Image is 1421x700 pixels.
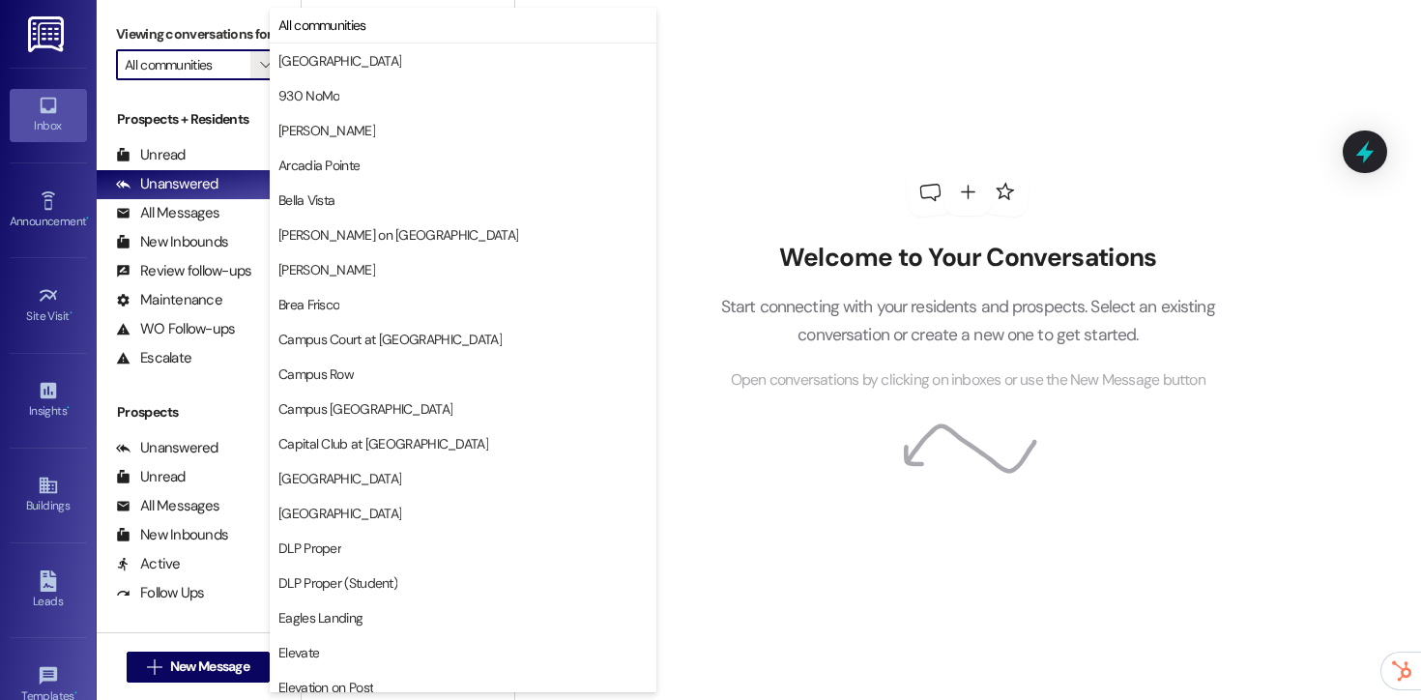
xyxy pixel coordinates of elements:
div: WO Follow-ups [116,319,235,339]
div: Active [116,554,181,574]
div: Prospects [97,402,301,423]
span: DLP Proper [278,539,341,558]
input: All communities [125,49,250,80]
span: [GEOGRAPHIC_DATA] [278,51,401,71]
p: Start connecting with your residents and prospects. Select an existing conversation or create a n... [691,293,1244,348]
a: Buildings [10,469,87,521]
div: Unanswered [116,438,218,458]
span: New Message [170,656,249,677]
span: Bella Vista [278,190,334,210]
span: Brea Frisco [278,295,339,314]
span: [PERSON_NAME] [278,121,375,140]
h2: Welcome to Your Conversations [691,243,1244,274]
span: Elevation on Post [278,678,373,697]
span: • [86,212,89,225]
div: New Inbounds [116,232,228,252]
span: Arcadia Pointe [278,156,360,175]
span: All communities [278,15,366,35]
div: Follow Ups [116,583,205,603]
span: Eagles Landing [278,608,362,627]
div: All Messages [116,496,219,516]
label: Viewing conversations for [116,19,281,49]
div: Escalate [116,348,191,368]
div: Unread [116,467,186,487]
span: [GEOGRAPHIC_DATA] [278,504,401,523]
div: Prospects + Residents [97,109,301,130]
a: Inbox [10,89,87,141]
a: Insights • [10,374,87,426]
i:  [147,659,161,675]
div: Unanswered [116,174,218,194]
i:  [260,57,271,73]
span: Campus Court at [GEOGRAPHIC_DATA] [278,330,502,349]
button: New Message [127,652,270,683]
span: Elevate [278,643,319,662]
span: [PERSON_NAME] [278,260,375,279]
span: Capital Club at [GEOGRAPHIC_DATA] [278,434,488,453]
span: Open conversations by clicking on inboxes or use the New Message button [731,368,1205,393]
a: Leads [10,565,87,617]
span: 930 NoMo [278,86,339,105]
span: Campus [GEOGRAPHIC_DATA] [278,399,452,419]
div: Review follow-ups [116,261,251,281]
span: [GEOGRAPHIC_DATA] [278,469,401,488]
span: • [70,306,72,320]
div: All Messages [116,203,219,223]
span: DLP Proper (Student) [278,573,397,593]
span: Campus Row [278,365,354,384]
span: • [67,401,70,415]
span: [PERSON_NAME] on [GEOGRAPHIC_DATA] [278,225,518,245]
div: Unread [116,145,186,165]
div: Maintenance [116,290,222,310]
img: ResiDesk Logo [28,16,68,52]
span: • [74,686,77,700]
a: Site Visit • [10,279,87,332]
div: New Inbounds [116,525,228,545]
